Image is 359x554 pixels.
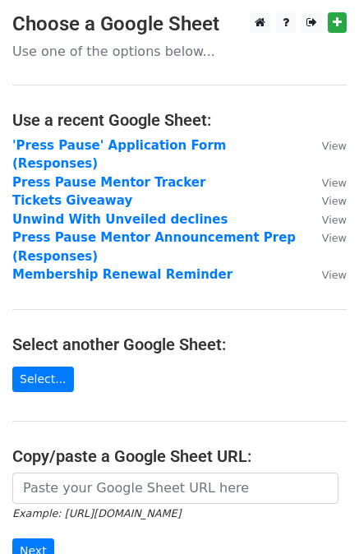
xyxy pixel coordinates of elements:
small: View [322,214,347,226]
small: View [322,195,347,207]
a: View [306,267,347,282]
a: View [306,230,347,245]
small: View [322,232,347,244]
a: Select... [12,367,74,392]
small: View [322,269,347,281]
h3: Choose a Google Sheet [12,12,347,36]
small: View [322,177,347,189]
a: Unwind With Unveiled declines [12,212,228,227]
a: Press Pause Mentor Announcement Prep (Responses) [12,230,296,264]
h4: Select another Google Sheet: [12,335,347,354]
small: Example: [URL][DOMAIN_NAME] [12,507,181,519]
a: View [306,175,347,190]
a: View [306,193,347,208]
small: View [322,140,347,152]
h4: Use a recent Google Sheet: [12,110,347,130]
p: Use one of the options below... [12,43,347,60]
a: 'Press Pause' Application Form (Responses) [12,138,226,172]
a: Tickets Giveaway [12,193,132,208]
h4: Copy/paste a Google Sheet URL: [12,446,347,466]
a: Membership Renewal Reminder [12,267,232,282]
a: View [306,138,347,153]
a: View [306,212,347,227]
input: Paste your Google Sheet URL here [12,473,338,504]
a: Press Pause Mentor Tracker [12,175,205,190]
